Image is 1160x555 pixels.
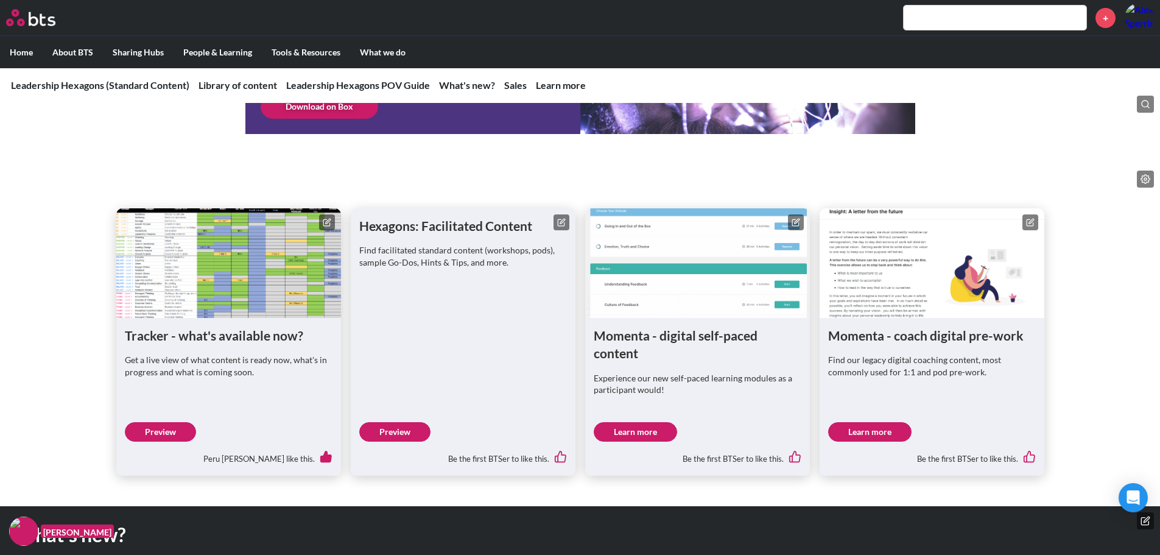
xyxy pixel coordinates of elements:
a: Profile [1125,3,1154,32]
a: + [1095,8,1116,28]
label: What we do [350,37,415,68]
label: People & Learning [174,37,262,68]
a: Sales [504,79,527,91]
h1: Momenta - digital self-paced content [594,327,801,362]
label: Sharing Hubs [103,37,174,68]
h1: Hexagons: Facilitated Content [359,217,567,235]
a: Preview [125,422,196,442]
a: Leadership Hexagons (Standard Content) [11,79,189,91]
p: Experience our new self-paced learning modules as a participant would! [594,372,801,396]
label: Tools & Resources [262,37,350,68]
button: Edit content box [1022,214,1038,230]
a: Learn more [594,422,677,442]
a: Learn more [536,79,586,91]
p: Find facilitated standard content (workshops, pods), sample Go-Dos, Hints & Tips, and more. [359,244,567,268]
h1: Momenta - coach digital pre-work [828,327,1036,344]
a: Download on Box [261,94,378,119]
a: Leadership Hexagons POV Guide [286,79,430,91]
img: Alex Sperrin [1125,3,1154,32]
div: Peru [PERSON_NAME] like this. [125,442,332,467]
img: F [9,517,38,546]
img: BTS Logo [6,9,55,26]
div: Be the first BTSer to like this. [828,442,1036,467]
a: What's new? [439,79,495,91]
button: Edit content box [319,214,335,230]
button: Edit content box [788,214,804,230]
a: Learn more [828,422,912,442]
p: Get a live view of what content is ready now, what's in progress and what is coming soon. [125,354,332,378]
div: Be the first BTSer to like this. [594,442,801,467]
h1: Tracker - what's available now? [125,327,332,344]
label: About BTS [43,37,103,68]
button: Edit content box [554,214,569,230]
a: Library of content [199,79,277,91]
a: Preview [359,422,431,442]
h1: What's new? [15,521,806,549]
button: Edit hero [1137,512,1154,529]
div: Open Intercom Messenger [1119,483,1148,512]
p: Find our legacy digital coaching content, most commonly used for 1:1 and pod pre-work. [828,354,1036,378]
figcaption: [PERSON_NAME] [41,525,114,539]
button: Edit content list: null [1137,171,1154,188]
a: Go home [6,9,78,26]
div: Be the first BTSer to like this. [359,442,567,467]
